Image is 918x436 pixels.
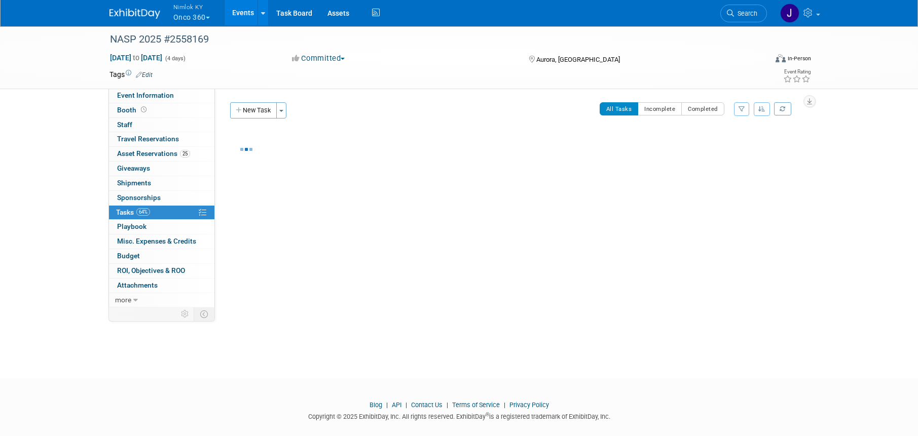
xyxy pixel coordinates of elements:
sup: ® [486,412,489,417]
a: Event Information [109,89,214,103]
button: Completed [681,102,724,115]
a: Blog [370,401,382,409]
span: Staff [117,121,132,129]
span: Booth [117,106,149,114]
div: NASP 2025 #2558169 [106,30,752,49]
span: Search [734,10,757,17]
a: Staff [109,118,214,132]
div: Event Format [707,53,812,68]
span: | [403,401,410,409]
td: Tags [109,69,153,80]
span: 64% [136,208,150,216]
img: loading... [240,148,252,151]
span: Aurora, [GEOGRAPHIC_DATA] [536,56,620,63]
span: Booth not reserved yet [139,106,149,113]
a: Playbook [109,220,214,234]
td: Toggle Event Tabs [194,307,214,321]
a: Terms of Service [452,401,500,409]
div: Event Rating [783,69,811,74]
span: (4 days) [164,55,186,62]
span: Event Information [117,91,174,99]
a: Giveaways [109,162,214,176]
button: Committed [288,53,349,64]
a: Sponsorships [109,191,214,205]
span: Asset Reservations [117,149,190,157]
span: [DATE] [DATE] [109,53,163,62]
span: Playbook [117,222,146,230]
a: API [392,401,401,409]
td: Personalize Event Tab Strip [176,307,194,321]
button: New Task [230,102,277,118]
a: Refresh [774,102,791,115]
span: | [501,401,508,409]
span: Tasks [116,208,150,216]
button: Incomplete [638,102,682,115]
span: ROI, Objectives & ROO [117,266,185,274]
a: Misc. Expenses & Credits [109,234,214,249]
span: Attachments [117,281,158,289]
span: Sponsorships [117,193,161,202]
a: Shipments [109,176,214,190]
a: Tasks64% [109,206,214,220]
a: Budget [109,249,214,263]
a: Asset Reservations25 [109,147,214,161]
div: In-Person [787,55,811,62]
span: 25 [180,150,190,157]
span: | [384,401,390,409]
a: Booth [109,103,214,117]
a: Attachments [109,279,214,293]
span: more [115,296,131,304]
a: more [109,293,214,307]
a: ROI, Objectives & ROO [109,264,214,278]
span: Giveaways [117,164,150,172]
img: Jamie Dunn [780,4,799,23]
span: Nimlok KY [173,2,210,12]
a: Privacy Policy [509,401,549,409]
span: to [131,54,141,62]
span: Budget [117,252,140,260]
a: Search [720,5,767,22]
img: ExhibitDay [109,9,160,19]
img: Format-Inperson.png [776,54,786,62]
a: Travel Reservations [109,132,214,146]
span: Travel Reservations [117,135,179,143]
span: Misc. Expenses & Credits [117,237,196,245]
span: Shipments [117,179,151,187]
a: Edit [136,71,153,78]
a: Contact Us [411,401,443,409]
button: All Tasks [600,102,639,115]
span: | [444,401,451,409]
